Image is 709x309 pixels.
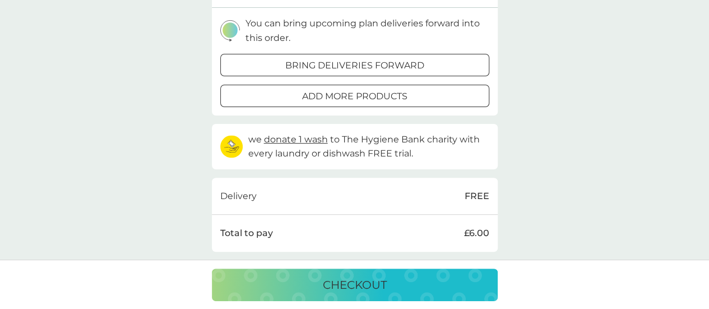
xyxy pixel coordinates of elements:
p: You can bring upcoming plan deliveries forward into this order. [245,16,489,45]
button: add more products [220,85,489,107]
p: Delivery [220,189,257,204]
p: £6.00 [464,226,489,241]
span: donate 1 wash [264,134,328,145]
p: FREE [465,189,489,204]
p: add more products [302,89,407,104]
button: checkout [212,269,498,301]
p: bring deliveries forward [285,58,424,73]
p: Total to pay [220,226,273,241]
p: checkout [323,276,387,294]
img: delivery-schedule.svg [220,20,240,41]
p: we to The Hygiene Bank charity with every laundry or dishwash FREE trial. [248,132,489,161]
button: bring deliveries forward [220,54,489,76]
